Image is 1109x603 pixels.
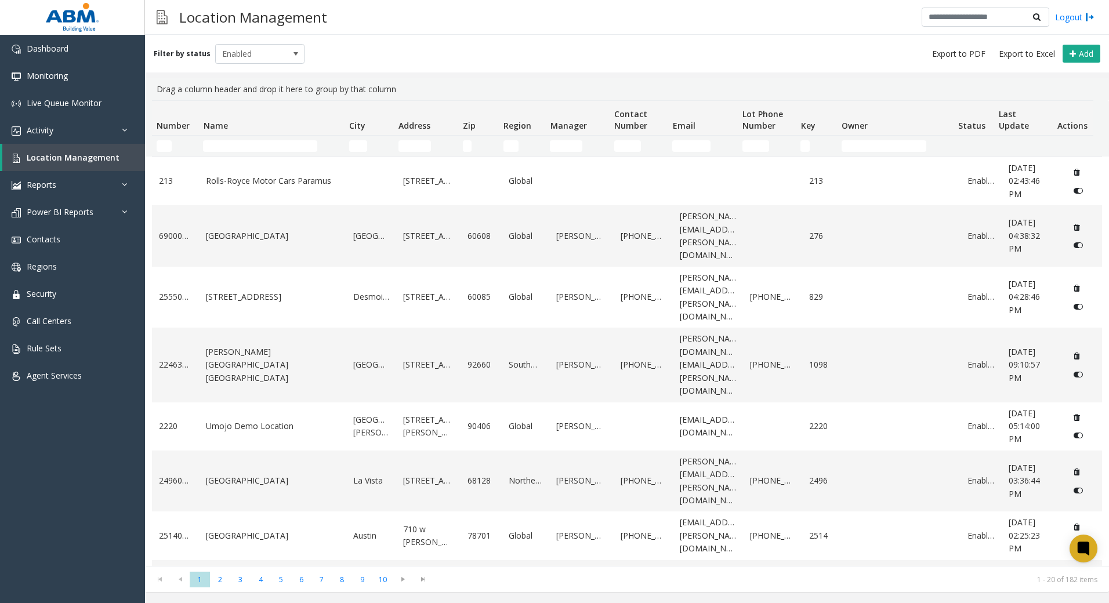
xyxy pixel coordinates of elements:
[614,108,647,131] span: Contact Number
[1063,45,1100,63] button: Add
[159,529,192,542] a: 25140000
[291,572,311,587] span: Page 6
[403,358,454,371] a: [STREET_ADDRESS]
[216,45,287,63] span: Enabled
[463,120,476,131] span: Zip
[1009,408,1040,445] span: [DATE] 05:14:00 PM
[556,358,607,371] a: [PERSON_NAME]
[27,234,60,245] span: Contacts
[157,140,172,152] input: Number Filter
[927,46,990,62] button: Export to PDF
[1009,517,1040,554] span: [DATE] 02:25:23 PM
[1009,346,1040,383] span: [DATE] 09:10:57 PM
[672,140,711,152] input: Email Filter
[1068,517,1086,536] button: Delete
[27,97,102,108] span: Live Queue Monitor
[159,290,192,303] a: 25550063
[750,474,795,487] a: [PHONE_NUMBER]
[509,474,542,487] a: Northeast
[809,474,836,487] a: 2496
[550,140,582,152] input: Manager Filter
[614,140,641,152] input: Contact Number Filter
[1009,216,1053,255] a: [DATE] 04:38:32 PM
[12,72,21,81] img: 'icon'
[467,420,495,433] a: 90406
[1009,217,1040,254] span: [DATE] 04:38:32 PM
[349,120,365,131] span: City
[967,358,995,371] a: Enabled
[12,235,21,245] img: 'icon'
[206,420,339,433] a: Umojo Demo Location
[1068,426,1089,445] button: Disable
[621,290,665,303] a: [PHONE_NUMBER]
[251,572,271,587] span: Page 4
[27,152,119,163] span: Location Management
[680,455,737,507] a: [PERSON_NAME][EMAIL_ADDRESS][PERSON_NAME][DOMAIN_NAME]
[1009,278,1053,317] a: [DATE] 04:28:46 PM
[1068,408,1086,427] button: Delete
[680,516,737,555] a: [EMAIL_ADDRESS][PERSON_NAME][DOMAIN_NAME]
[403,413,454,439] a: [STREET_ADDRESS][PERSON_NAME]
[27,43,68,54] span: Dashboard
[509,290,542,303] a: Global
[809,230,836,242] a: 276
[27,288,56,299] span: Security
[1085,11,1094,23] img: logout
[673,120,695,131] span: Email
[680,210,737,262] a: [PERSON_NAME][EMAIL_ADDRESS][PERSON_NAME][DOMAIN_NAME]
[393,571,413,587] span: Go to the next page
[353,230,389,242] a: [GEOGRAPHIC_DATA]
[353,529,389,542] a: Austin
[159,474,192,487] a: 24960002
[159,175,192,187] a: 213
[2,144,145,171] a: Location Management
[332,572,352,587] span: Page 8
[352,572,372,587] span: Page 9
[467,529,495,542] a: 78701
[271,572,291,587] span: Page 5
[372,572,393,587] span: Page 10
[809,175,836,187] a: 213
[503,140,519,152] input: Region Filter
[1068,236,1089,255] button: Disable
[545,136,610,157] td: Manager Filter
[403,523,454,549] a: 710 w [PERSON_NAME]
[750,290,795,303] a: [PHONE_NUMBER]
[204,120,228,131] span: Name
[1068,463,1086,481] button: Delete
[398,140,431,152] input: Address Filter
[394,136,458,157] td: Address Filter
[458,136,499,157] td: Zip Filter
[12,99,21,108] img: 'icon'
[967,420,995,433] a: Enabled
[1068,365,1089,383] button: Disable
[27,70,68,81] span: Monitoring
[210,572,230,587] span: Page 2
[1068,181,1089,200] button: Disable
[198,136,344,157] td: Name Filter
[157,3,168,31] img: pageIcon
[750,358,795,371] a: [PHONE_NUMBER]
[12,154,21,163] img: 'icon'
[509,230,542,242] a: Global
[27,125,53,136] span: Activity
[12,208,21,217] img: 'icon'
[415,575,431,584] span: Go to the last page
[12,45,21,54] img: 'icon'
[621,474,665,487] a: [PHONE_NUMBER]
[1009,346,1053,384] a: [DATE] 09:10:57 PM
[190,572,210,587] span: Page 1
[27,206,93,217] span: Power BI Reports
[1055,11,1094,23] a: Logout
[1068,347,1086,365] button: Delete
[467,230,495,242] a: 60608
[1009,462,1040,499] span: [DATE] 03:36:44 PM
[1068,297,1089,316] button: Disable
[796,136,836,157] td: Key Filter
[999,108,1029,131] span: Last Update
[1009,462,1053,500] a: [DATE] 03:36:44 PM
[809,420,836,433] a: 2220
[556,420,607,433] a: [PERSON_NAME]
[206,529,339,542] a: [GEOGRAPHIC_DATA]
[509,420,542,433] a: Global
